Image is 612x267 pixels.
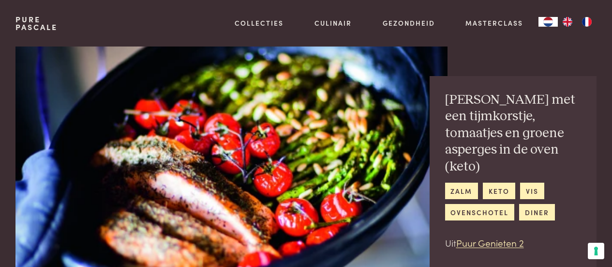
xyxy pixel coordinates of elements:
p: Uit [445,236,582,250]
aside: Language selected: Nederlands [538,17,597,27]
a: Culinair [314,18,352,28]
a: keto [483,183,515,199]
div: Language [538,17,558,27]
a: ovenschotel [445,204,514,220]
a: FR [577,17,597,27]
h2: [PERSON_NAME] met een tijmkorstje, tomaatjes en groene asperges in de oven (keto) [445,92,582,175]
button: Uw voorkeuren voor toestemming voor trackingtechnologieën [588,243,604,259]
a: Masterclass [465,18,523,28]
a: Puur Genieten 2 [456,236,524,249]
a: Gezondheid [383,18,435,28]
ul: Language list [558,17,597,27]
a: vis [520,183,544,199]
a: diner [519,204,554,220]
a: EN [558,17,577,27]
a: zalm [445,183,478,199]
a: Collecties [235,18,284,28]
a: PurePascale [15,16,58,31]
a: NL [538,17,558,27]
